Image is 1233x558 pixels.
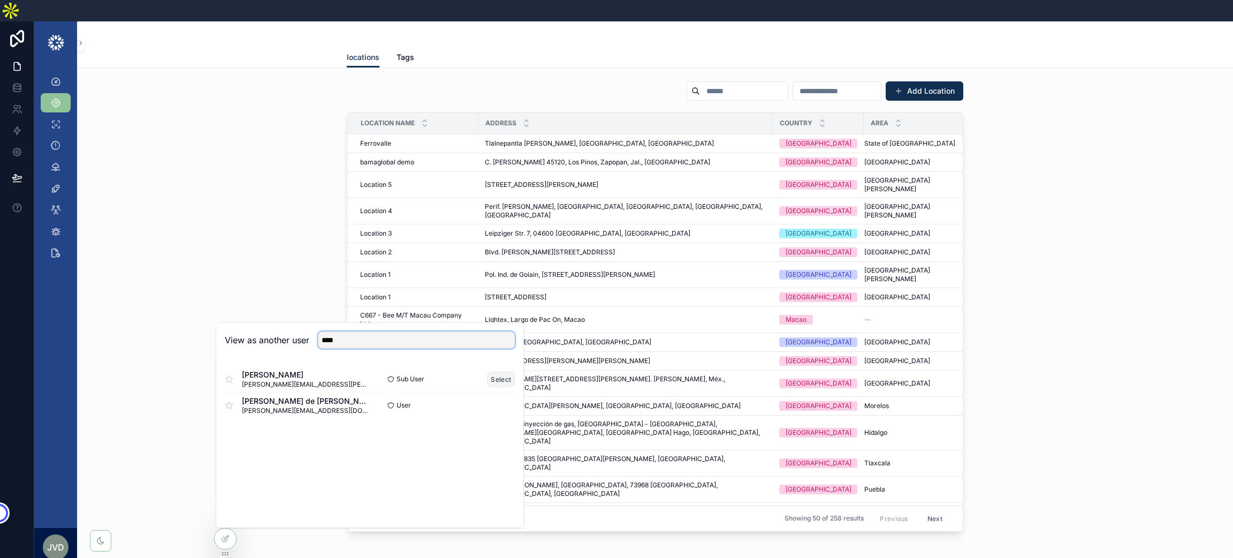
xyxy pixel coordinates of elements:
span: [PERSON_NAME] de [PERSON_NAME] [242,396,370,406]
span: [GEOGRAPHIC_DATA] [864,357,930,365]
span: [PERSON_NAME] [242,370,370,380]
a: Location 1 [360,293,472,301]
a: [GEOGRAPHIC_DATA] [779,292,857,302]
div: [GEOGRAPHIC_DATA] [786,337,851,347]
span: [GEOGRAPHIC_DATA] [864,293,930,301]
a: Tlalnepantla [PERSON_NAME], [GEOGRAPHIC_DATA], [GEOGRAPHIC_DATA] [485,139,766,148]
div: [GEOGRAPHIC_DATA] [786,379,851,388]
span: Location 1 [360,293,391,301]
span: [GEOGRAPHIC_DATA] [864,229,930,238]
span: [GEOGRAPHIC_DATA] [864,379,930,388]
a: [GEOGRAPHIC_DATA] [779,247,857,257]
a: [GEOGRAPHIC_DATA] [864,158,971,167]
span: Location Name [361,119,415,127]
a: [PERSON_NAME][STREET_ADDRESS][PERSON_NAME]. [PERSON_NAME], Méx., [GEOGRAPHIC_DATA] [485,375,766,392]
span: JVd [47,541,64,554]
a: [GEOGRAPHIC_DATA] [779,157,857,167]
div: [GEOGRAPHIC_DATA] [786,428,851,438]
span: [GEOGRAPHIC_DATA] [864,158,930,167]
a: Macao [779,315,857,325]
a: [GEOGRAPHIC_DATA] [779,401,857,411]
a: [GEOGRAPHIC_DATA] [864,293,971,301]
span: Location 5 [360,180,392,189]
a: Tlaxcala [864,459,971,467]
div: [GEOGRAPHIC_DATA] [786,180,851,190]
span: [GEOGRAPHIC_DATA] [864,248,930,257]
a: [DATE][PERSON_NAME], [GEOGRAPHIC_DATA], 73968 [GEOGRAPHIC_DATA], [GEOGRAPHIC_DATA], [GEOGRAPHIC_D... [485,481,766,498]
a: Hidalgo [864,428,971,437]
span: Yoalcoatl, 90835 [GEOGRAPHIC_DATA][PERSON_NAME], [GEOGRAPHIC_DATA], [GEOGRAPHIC_DATA] [485,455,766,472]
a: C667 - Bee M/T Macau Company Ltd [360,311,472,328]
div: [GEOGRAPHIC_DATA] [786,157,851,167]
span: Hidalgo [864,428,887,437]
a: [GEOGRAPHIC_DATA] [864,379,971,388]
a: Tags [397,48,414,69]
a: Pol. Ind. de Goiain, [STREET_ADDRESS][PERSON_NAME] [485,270,766,279]
a: [STREET_ADDRESS][PERSON_NAME][PERSON_NAME] [485,357,766,365]
a: [GEOGRAPHIC_DATA] [779,428,857,438]
span: Location 2 [360,248,392,257]
span: [GEOGRAPHIC_DATA] [864,338,930,346]
span: [PERSON_NAME][EMAIL_ADDRESS][PERSON_NAME][DOMAIN_NAME] [242,380,370,389]
a: Lightex, Largo de Pac On, Macao [485,315,766,324]
h2: View as another user [225,334,309,346]
div: Macao [786,315,806,325]
a: State of [GEOGRAPHIC_DATA] [864,139,971,148]
a: [STREET_ADDRESS][PERSON_NAME] [485,180,766,189]
div: [GEOGRAPHIC_DATA] [786,401,851,411]
span: Address [485,119,516,127]
a: Location 1 [360,270,472,279]
a: [GEOGRAPHIC_DATA] [864,338,971,346]
span: [STREET_ADDRESS][PERSON_NAME] [485,180,598,189]
button: Add Location [886,81,963,101]
a: [GEOGRAPHIC_DATA][PERSON_NAME] [864,266,971,283]
span: Location 1 [360,270,391,279]
span: -- [864,315,871,324]
span: Location 3 [360,229,392,238]
a: [GEOGRAPHIC_DATA] [864,229,971,238]
span: Puebla [864,485,885,494]
span: Tlalnepantla [PERSON_NAME], [GEOGRAPHIC_DATA], [GEOGRAPHIC_DATA] [485,139,714,148]
span: Pl. Mayor, [GEOGRAPHIC_DATA], [GEOGRAPHIC_DATA] [485,338,651,346]
span: Sub User [397,375,424,383]
a: [GEOGRAPHIC_DATA][PERSON_NAME] [864,202,971,220]
div: [GEOGRAPHIC_DATA] [786,229,851,238]
a: Leipziger Str. 7, 04600 [GEOGRAPHIC_DATA], [GEOGRAPHIC_DATA] [485,229,766,238]
a: [GEOGRAPHIC_DATA] [779,485,857,494]
span: Area [871,119,888,127]
div: [GEOGRAPHIC_DATA] [786,247,851,257]
span: [STREET_ADDRESS][PERSON_NAME][PERSON_NAME] [485,357,650,365]
a: [GEOGRAPHIC_DATA] [779,356,857,366]
span: Showing 50 of 258 results [785,514,864,523]
a: [GEOGRAPHIC_DATA] [779,379,857,388]
a: Sistemas de inyección de gas, [GEOGRAPHIC_DATA] - [GEOGRAPHIC_DATA], [PERSON_NAME][GEOGRAPHIC_DAT... [485,420,766,446]
div: [GEOGRAPHIC_DATA] [786,356,851,366]
div: [GEOGRAPHIC_DATA] [786,270,851,280]
div: [GEOGRAPHIC_DATA] [786,485,851,494]
a: [GEOGRAPHIC_DATA] [779,139,857,148]
div: scrollable content [34,64,77,276]
span: Tags [397,52,414,63]
a: [GEOGRAPHIC_DATA] [864,357,971,365]
span: Pol. Ind. de Goiain, [STREET_ADDRESS][PERSON_NAME] [485,270,655,279]
a: [GEOGRAPHIC_DATA][PERSON_NAME] [864,176,971,193]
span: Country [780,119,812,127]
a: Location 2 [360,248,472,257]
button: Select [487,372,515,387]
a: [GEOGRAPHIC_DATA][PERSON_NAME], [GEOGRAPHIC_DATA], [GEOGRAPHIC_DATA] [485,402,766,410]
a: Location 3 [360,229,472,238]
div: [GEOGRAPHIC_DATA] [786,458,851,468]
a: Perif. [PERSON_NAME], [GEOGRAPHIC_DATA], [GEOGRAPHIC_DATA], [GEOGRAPHIC_DATA], [GEOGRAPHIC_DATA] [485,202,766,220]
span: [STREET_ADDRESS] [485,293,546,301]
a: [GEOGRAPHIC_DATA] [779,180,857,190]
a: bamaglobal demo [360,158,472,167]
a: Puebla [864,485,971,494]
span: Morelos [864,402,889,410]
span: User [397,401,411,410]
a: [GEOGRAPHIC_DATA] [779,270,857,280]
span: Tlaxcala [864,459,890,467]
